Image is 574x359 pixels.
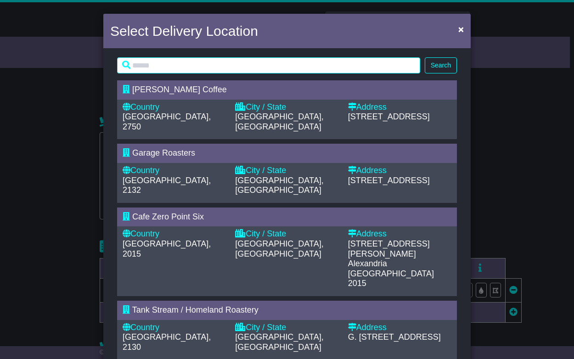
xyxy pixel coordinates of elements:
div: Country [123,102,226,112]
span: [GEOGRAPHIC_DATA], 2130 [123,332,211,352]
div: Address [348,166,451,176]
div: City / State [235,229,338,239]
div: Country [123,166,226,176]
span: [GEOGRAPHIC_DATA], [GEOGRAPHIC_DATA] [235,176,323,195]
span: [PERSON_NAME] Coffee [132,85,227,94]
button: Close [454,20,468,39]
span: [STREET_ADDRESS] [348,112,430,121]
span: [GEOGRAPHIC_DATA], [GEOGRAPHIC_DATA] [235,332,323,352]
span: [GEOGRAPHIC_DATA], 2132 [123,176,211,195]
span: [STREET_ADDRESS][PERSON_NAME] [348,239,430,258]
span: × [458,24,464,34]
div: Address [348,229,451,239]
span: G. [STREET_ADDRESS] [348,332,441,342]
span: Tank Stream / Homeland Roastery [132,305,259,314]
span: Alexandria [GEOGRAPHIC_DATA] 2015 [348,259,434,288]
div: Country [123,323,226,333]
div: City / State [235,102,338,112]
span: Cafe Zero Point Six [132,212,204,221]
span: [STREET_ADDRESS] [348,176,430,185]
div: Address [348,102,451,112]
button: Search [425,57,457,73]
div: Address [348,323,451,333]
span: [GEOGRAPHIC_DATA], [GEOGRAPHIC_DATA] [235,239,323,258]
span: [GEOGRAPHIC_DATA], 2015 [123,239,211,258]
h4: Select Delivery Location [110,21,258,41]
span: [GEOGRAPHIC_DATA], 2750 [123,112,211,131]
span: Garage Roasters [132,148,195,157]
div: City / State [235,323,338,333]
div: City / State [235,166,338,176]
span: [GEOGRAPHIC_DATA], [GEOGRAPHIC_DATA] [235,112,323,131]
div: Country [123,229,226,239]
